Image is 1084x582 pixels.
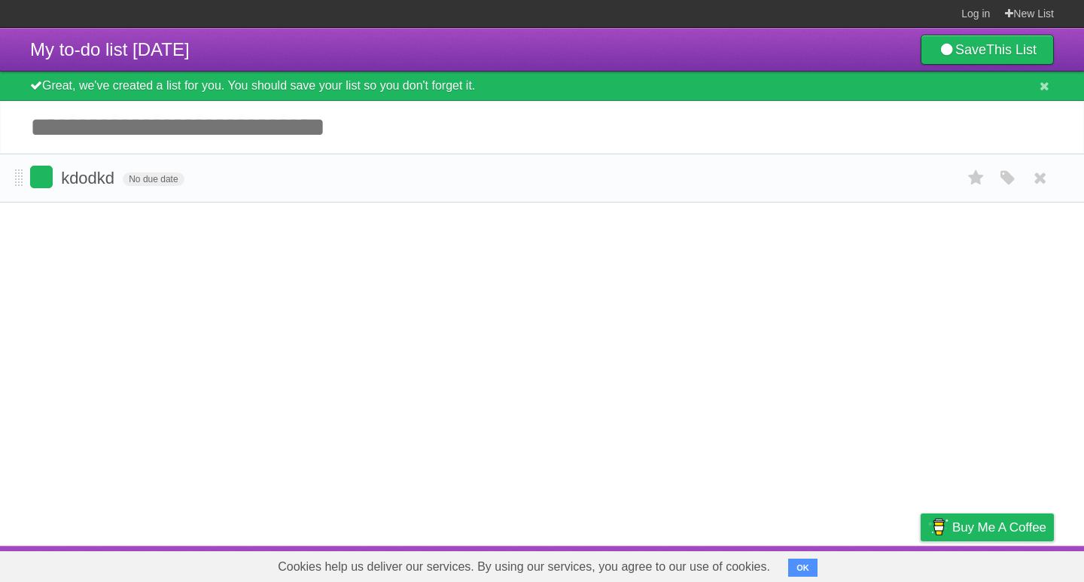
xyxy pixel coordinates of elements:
[30,166,53,188] label: Done
[986,42,1037,57] b: This List
[962,166,991,190] label: Star task
[850,550,883,578] a: Terms
[952,514,1046,541] span: Buy me a coffee
[921,35,1054,65] a: SaveThis List
[770,550,831,578] a: Developers
[123,172,184,186] span: No due date
[921,513,1054,541] a: Buy me a coffee
[959,550,1054,578] a: Suggest a feature
[928,514,948,540] img: Buy me a coffee
[263,552,785,582] span: Cookies help us deliver our services. By using our services, you agree to our use of cookies.
[788,559,818,577] button: OK
[720,550,752,578] a: About
[901,550,940,578] a: Privacy
[30,39,190,59] span: My to-do list [DATE]
[61,169,118,187] span: kdodkd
